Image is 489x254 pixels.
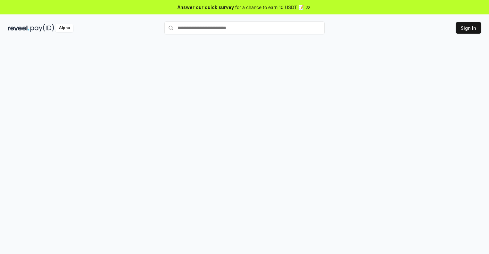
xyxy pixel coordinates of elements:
[456,22,481,34] button: Sign In
[30,24,54,32] img: pay_id
[235,4,304,11] span: for a chance to earn 10 USDT 📝
[178,4,234,11] span: Answer our quick survey
[55,24,73,32] div: Alpha
[8,24,29,32] img: reveel_dark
